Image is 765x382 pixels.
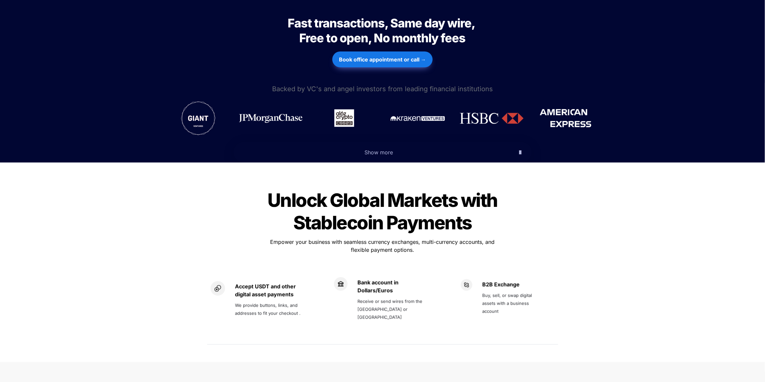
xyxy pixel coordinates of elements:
span: Show more [364,149,393,156]
strong: Bank account in Dollars/Euros [358,279,400,294]
span: Receive or send wires from the [GEOGRAPHIC_DATA] or [GEOGRAPHIC_DATA] [358,299,424,320]
span: Buy, sell, or swap digital assets with a business account [482,293,533,314]
strong: B2B Exchange [482,281,520,288]
span: Unlock Global Markets with Stablecoin Payments [267,189,501,234]
span: We provide buttons, links, and addresses to fit your checkout . [235,303,301,316]
strong: Accept USDT and other digital asset payments [235,283,297,298]
button: Show more [234,142,532,163]
span: Backed by VC's and angel investors from leading financial institutions [272,85,493,93]
strong: Book office appointment or call → [339,56,426,63]
span: Empower your business with seamless currency exchanges, multi-currency accounts, and flexible pay... [270,239,497,253]
button: Book office appointment or call → [332,52,433,67]
a: Book office appointment or call → [332,48,433,71]
span: Fast transactions, Same day wire, Free to open, No monthly fees [288,16,477,45]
